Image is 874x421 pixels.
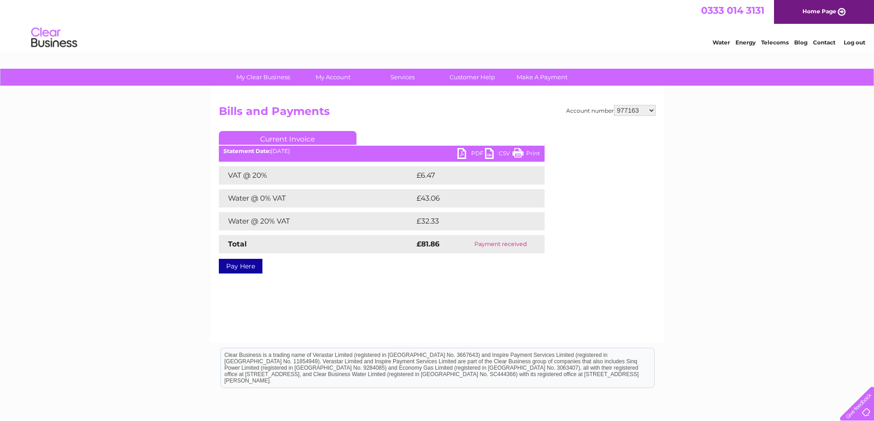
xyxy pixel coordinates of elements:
[417,240,440,248] strong: £81.86
[295,69,371,86] a: My Account
[219,189,414,208] td: Water @ 0% VAT
[735,39,756,46] a: Energy
[219,131,356,145] a: Current Invoice
[504,69,580,86] a: Make A Payment
[31,24,78,52] img: logo.png
[414,166,523,185] td: £6.47
[701,5,764,16] a: 0333 014 3131
[219,166,414,185] td: VAT @ 20%
[434,69,510,86] a: Customer Help
[365,69,440,86] a: Services
[566,105,656,116] div: Account number
[761,39,789,46] a: Telecoms
[485,148,512,161] a: CSV
[219,259,262,273] a: Pay Here
[414,189,526,208] td: £43.06
[219,105,656,122] h2: Bills and Payments
[844,39,865,46] a: Log out
[414,212,526,230] td: £32.33
[457,148,485,161] a: PDF
[713,39,730,46] a: Water
[221,5,654,44] div: Clear Business is a trading name of Verastar Limited (registered in [GEOGRAPHIC_DATA] No. 3667643...
[219,148,545,154] div: [DATE]
[512,148,540,161] a: Print
[813,39,835,46] a: Contact
[219,212,414,230] td: Water @ 20% VAT
[456,235,544,253] td: Payment received
[223,148,271,154] b: Statement Date:
[794,39,807,46] a: Blog
[225,69,301,86] a: My Clear Business
[228,240,247,248] strong: Total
